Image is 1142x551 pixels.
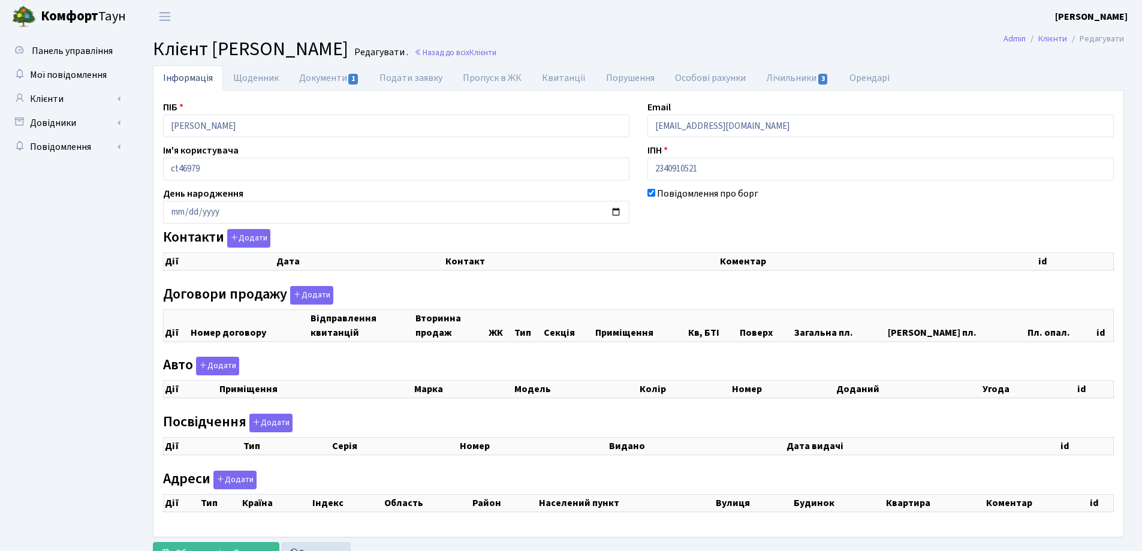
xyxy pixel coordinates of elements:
th: Будинок [793,494,885,511]
label: День народження [163,186,243,201]
th: Колір [638,381,731,398]
a: Додати [193,355,239,376]
label: Договори продажу [163,286,333,305]
button: Контакти [227,229,270,248]
a: Мої повідомлення [6,63,126,87]
a: Повідомлення [6,135,126,159]
label: Посвідчення [163,414,293,432]
th: Марка [413,381,513,398]
a: Панель управління [6,39,126,63]
th: Дата [275,253,444,270]
th: Вторинна продаж [414,309,488,341]
small: Редагувати . [352,47,408,58]
th: Дії [164,494,200,511]
th: Контакт [444,253,719,270]
button: Договори продажу [290,286,333,305]
a: Особові рахунки [665,65,756,91]
th: Номер договору [189,309,309,341]
a: Документи [289,65,369,91]
th: Дата видачі [785,437,1059,454]
th: Квартира [885,494,985,511]
a: Орендарі [839,65,900,91]
th: Номер [731,381,835,398]
a: [PERSON_NAME] [1055,10,1128,24]
th: Приміщення [218,381,413,398]
th: Доданий [835,381,981,398]
th: id [1037,253,1114,270]
a: Порушення [596,65,665,91]
button: Авто [196,357,239,375]
a: Довідники [6,111,126,135]
a: Додати [224,227,270,248]
th: Загальна пл. [793,309,887,341]
th: Серія [331,437,459,454]
th: Коментар [719,253,1037,270]
th: Коментар [985,494,1089,511]
b: Комфорт [41,7,98,26]
label: ПІБ [163,100,183,115]
th: Приміщення [594,309,687,341]
label: Повідомлення про борг [657,186,758,201]
th: [PERSON_NAME] пл. [887,309,1026,341]
a: Лічильники [756,65,839,91]
button: Посвідчення [249,414,293,432]
th: id [1095,309,1113,341]
span: Таун [41,7,126,27]
th: Район [471,494,538,511]
th: Тип [513,309,543,341]
a: Щоденник [223,65,289,91]
a: Назад до всіхКлієнти [414,47,496,58]
th: Дії [164,309,190,341]
nav: breadcrumb [986,26,1142,52]
a: Клієнти [1038,32,1067,45]
th: Кв, БТІ [687,309,739,341]
span: Клієнти [469,47,496,58]
a: Додати [210,468,257,489]
th: Поверх [739,309,793,341]
th: id [1089,494,1114,511]
th: Дії [164,437,243,454]
th: Пл. опал. [1026,309,1095,341]
a: Додати [246,411,293,432]
th: ЖК [487,309,513,341]
span: Панель управління [32,44,113,58]
button: Адреси [213,471,257,489]
a: Подати заявку [369,65,453,91]
span: 3 [818,74,828,85]
a: Додати [287,284,333,305]
th: Відправлення квитанцій [309,309,414,341]
th: Вулиця [715,494,793,511]
a: Квитанції [532,65,596,91]
th: Населений пункт [538,494,715,511]
th: Видано [608,437,785,454]
li: Редагувати [1067,32,1124,46]
th: Тип [200,494,240,511]
th: id [1059,437,1113,454]
button: Переключити навігацію [150,7,180,26]
label: ІПН [647,143,668,158]
th: Тип [242,437,331,454]
label: Ім'я користувача [163,143,239,158]
a: Admin [1004,32,1026,45]
a: Інформація [153,65,223,91]
a: Клієнти [6,87,126,111]
th: Модель [513,381,638,398]
th: Дії [164,253,276,270]
label: Адреси [163,471,257,489]
span: Клієнт [PERSON_NAME] [153,35,348,63]
th: Дії [164,381,219,398]
th: Номер [459,437,608,454]
th: Країна [241,494,311,511]
label: Контакти [163,229,270,248]
th: Область [383,494,471,511]
th: id [1076,381,1114,398]
label: Авто [163,357,239,375]
img: logo.png [12,5,36,29]
th: Угода [981,381,1076,398]
label: Email [647,100,671,115]
th: Індекс [311,494,383,511]
span: 1 [348,74,358,85]
b: [PERSON_NAME] [1055,10,1128,23]
span: Мої повідомлення [30,68,107,82]
th: Секція [543,309,594,341]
